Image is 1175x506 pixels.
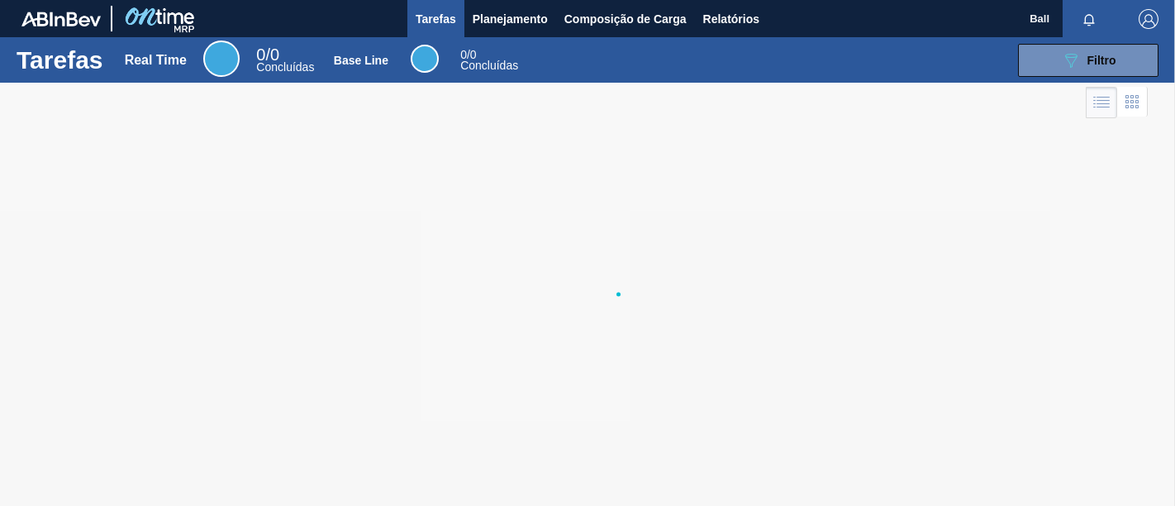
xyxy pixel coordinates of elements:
span: Filtro [1087,54,1116,67]
span: Planejamento [473,9,548,29]
button: Notificações [1063,7,1116,31]
span: Composição de Carga [564,9,687,29]
span: Concluídas [256,60,314,74]
span: / 0 [460,48,476,61]
h1: Tarefas [17,50,103,69]
img: TNhmsLtSVTkK8tSr43FrP2fwEKptu5GPRR3wAAAABJRU5ErkJggg== [21,12,101,26]
span: / 0 [256,45,279,64]
span: Relatórios [703,9,759,29]
div: Base Line [334,54,388,67]
div: Real Time [256,48,314,73]
span: Tarefas [416,9,456,29]
div: Real Time [203,41,240,77]
div: Base Line [460,50,518,71]
div: Real Time [125,53,187,68]
img: Logout [1139,9,1158,29]
span: Concluídas [460,59,518,72]
span: 0 [460,48,467,61]
button: Filtro [1018,44,1158,77]
span: 0 [256,45,265,64]
div: Base Line [411,45,439,73]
